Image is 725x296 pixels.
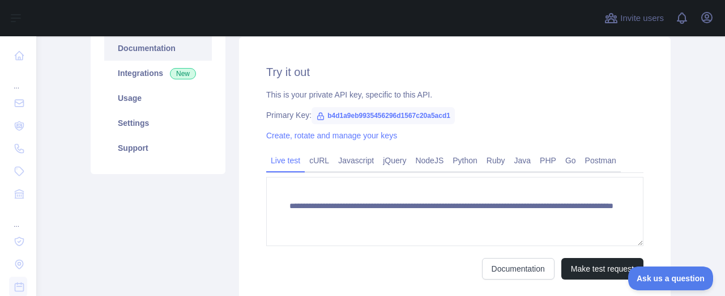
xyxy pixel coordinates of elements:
[561,258,643,280] button: Make test request
[266,151,305,170] a: Live test
[305,151,334,170] a: cURL
[104,136,212,160] a: Support
[334,151,378,170] a: Javascript
[482,151,510,170] a: Ruby
[535,151,561,170] a: PHP
[312,107,455,124] span: b4d1a9eb9935456296d1567c20a5acd1
[561,151,581,170] a: Go
[104,36,212,61] a: Documentation
[104,86,212,111] a: Usage
[104,111,212,136] a: Settings
[266,64,643,80] h2: Try it out
[510,151,536,170] a: Java
[628,267,714,290] iframe: Toggle Customer Support
[9,68,27,91] div: ...
[620,12,664,25] span: Invite users
[581,151,621,170] a: Postman
[266,89,643,100] div: This is your private API key, specific to this API.
[9,206,27,229] div: ...
[602,9,666,27] button: Invite users
[378,151,411,170] a: jQuery
[104,61,212,86] a: Integrations New
[266,131,397,140] a: Create, rotate and manage your keys
[411,151,448,170] a: NodeJS
[266,109,643,121] div: Primary Key:
[170,68,196,79] span: New
[448,151,482,170] a: Python
[482,258,555,280] a: Documentation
